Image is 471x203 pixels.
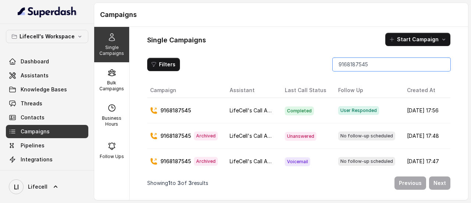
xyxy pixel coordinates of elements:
a: Integrations [6,153,88,166]
span: LifeCell's Call Assistant [230,133,287,139]
a: Lifecell [6,176,88,197]
th: Assistant [224,83,279,98]
p: Showing to of results [147,179,208,187]
span: 1 [168,180,170,186]
p: 9168187545 [160,158,191,165]
span: LifeCell's Call Assistant [230,107,287,113]
button: Next [429,176,450,190]
span: Threads [21,100,42,107]
span: Dashboard [21,58,49,65]
p: Business Hours [97,115,126,127]
text: LI [14,183,19,191]
th: Last Call Status [279,83,332,98]
th: Follow Up [332,83,401,98]
a: Contacts [6,111,88,124]
span: LifeCell's Call Assistant [230,158,287,164]
p: 9168187545 [160,132,191,140]
img: light.svg [18,6,77,18]
a: Knowledge Bases [6,83,88,96]
span: User Responded [338,106,379,115]
a: Campaigns [6,125,88,138]
a: Pipelines [6,139,88,152]
button: Lifecell's Workspace [6,30,88,43]
h1: Campaigns [100,9,462,21]
span: No follow-up scheduled [338,132,395,140]
span: Lifecell [28,183,47,190]
span: No follow-up scheduled [338,157,395,166]
th: Campaign [147,83,224,98]
span: Unanswered [285,132,316,141]
p: Bulk Campaigns [97,80,126,92]
th: Created At [401,83,445,98]
span: Archived [194,132,218,140]
a: API Settings [6,167,88,180]
td: [DATE] 17:47 [401,149,445,174]
button: Previous [394,176,426,190]
input: Search by Phone Number [333,58,450,71]
button: Filters [147,58,180,71]
span: Archived [194,157,218,166]
td: [DATE] 17:56 [401,98,445,123]
span: Integrations [21,156,53,163]
nav: Pagination [147,172,450,194]
p: Follow Ups [100,154,124,160]
a: Dashboard [6,55,88,68]
th: Action [445,83,471,98]
h1: Single Campaigns [147,34,206,46]
a: Threads [6,97,88,110]
span: 3 [188,180,192,186]
button: Start Campaign [385,33,450,46]
span: Contacts [21,114,45,121]
span: API Settings [21,170,53,177]
td: [DATE] 17:48 [401,123,445,149]
p: Lifecell's Workspace [20,32,75,41]
span: Pipelines [21,142,45,149]
span: Campaigns [21,128,50,135]
span: 3 [177,180,181,186]
span: Knowledge Bases [21,86,67,93]
a: Assistants [6,69,88,82]
span: Assistants [21,72,49,79]
p: Single Campaigns [97,45,126,56]
p: 9168187545 [160,107,191,114]
span: Voicemail [285,157,310,166]
span: Completed [285,106,314,115]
